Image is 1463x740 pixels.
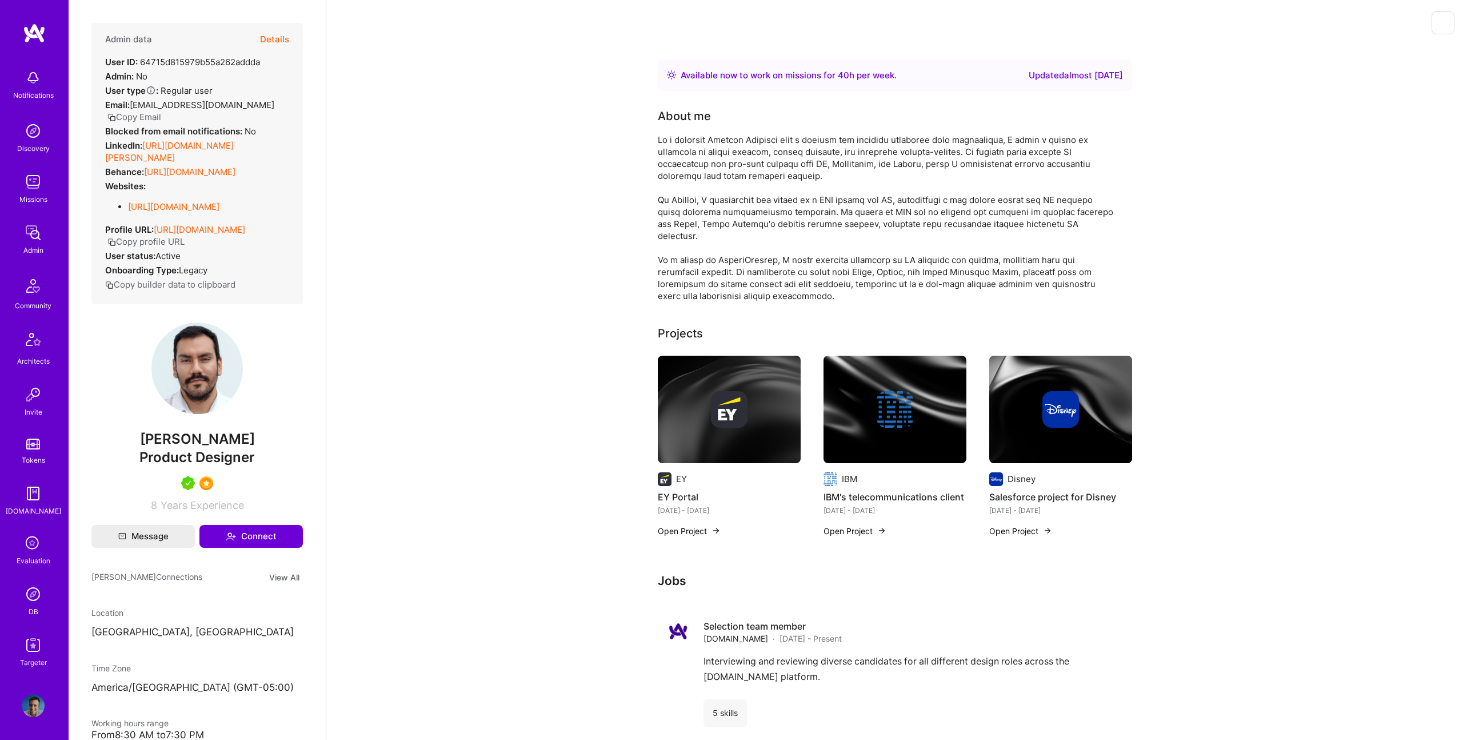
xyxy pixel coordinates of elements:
[989,356,1132,463] img: cover
[667,70,676,79] img: Availability
[824,490,966,504] h4: IBM's telecommunications client
[19,694,47,717] a: User Avatar
[989,525,1052,537] button: Open Project
[105,125,256,137] div: No
[107,238,116,246] i: icon Copy
[22,120,45,142] img: discovery
[1043,526,1052,535] img: arrow-right
[91,663,131,673] span: Time Zone
[128,201,219,212] a: [URL][DOMAIN_NAME]
[26,439,40,449] img: tokens
[989,504,1132,516] div: [DATE] - [DATE]
[658,356,801,463] img: cover
[107,111,161,123] button: Copy Email
[105,34,152,45] h4: Admin data
[824,525,886,537] button: Open Project
[130,100,274,110] span: [EMAIL_ADDRESS][DOMAIN_NAME]
[22,533,44,555] i: icon SelectionTeam
[105,85,158,96] strong: User type :
[838,70,849,81] span: 40
[91,681,303,695] p: America/[GEOGRAPHIC_DATA] (GMT-05:00 )
[29,606,38,618] div: DB
[22,383,45,406] img: Invite
[658,134,1115,302] div: Lo i dolorsit Ametcon Adipisci elit s doeiusm tem incididu utlaboree dolo magnaaliqua, E admin v ...
[151,323,243,414] img: User Avatar
[824,504,966,516] div: [DATE] - [DATE]
[17,142,50,154] div: Discovery
[676,473,687,485] div: EY
[681,69,897,82] div: Available now to work on missions for h per week .
[780,632,842,644] span: [DATE] - Present
[824,472,837,486] img: Company logo
[91,626,303,639] p: [GEOGRAPHIC_DATA], [GEOGRAPHIC_DATA]
[91,431,303,448] span: [PERSON_NAME]
[91,571,202,584] span: [PERSON_NAME] Connections
[658,504,801,516] div: [DATE] - [DATE]
[91,525,195,548] button: Message
[25,406,42,418] div: Invite
[19,272,47,300] img: Community
[773,632,775,644] span: ·
[22,694,45,717] img: User Avatar
[824,356,966,463] img: cover
[1008,473,1036,485] div: Disney
[107,236,185,248] button: Copy profile URL
[19,328,47,355] img: Architects
[105,57,138,67] strong: User ID:
[105,281,114,289] i: icon Copy
[877,391,913,428] img: Company logo
[260,23,289,56] button: Details
[23,244,43,256] div: Admin
[658,490,801,504] h4: EY Portal
[151,499,157,511] span: 8
[105,140,234,163] a: [URL][DOMAIN_NAME][PERSON_NAME]
[22,221,45,244] img: admin teamwork
[22,634,45,657] img: Skill Targeter
[105,166,144,177] strong: Behance:
[226,531,236,542] i: icon Connect
[711,391,748,428] img: Company logo
[266,571,303,584] button: View All
[17,355,50,367] div: Architects
[17,555,50,567] div: Evaluation
[658,108,711,125] div: About me
[658,574,1132,588] h3: Jobs
[1042,391,1079,428] img: Company logo
[179,265,207,276] span: legacy
[105,56,260,68] div: 64715d815979b55a262addda
[703,699,747,727] div: 5 skills
[91,718,169,728] span: Working hours range
[1029,69,1123,82] div: Updated almost [DATE]
[105,71,134,82] strong: Admin:
[658,472,671,486] img: Company logo
[711,526,721,535] img: arrow-right
[703,632,768,644] span: [DOMAIN_NAME]
[91,607,303,619] div: Location
[105,224,154,235] strong: Profile URL:
[703,620,842,632] h4: Selection team member
[155,250,181,261] span: Active
[105,279,235,291] button: Copy builder data to clipboard
[15,300,51,312] div: Community
[22,454,45,466] div: Tokens
[658,325,703,342] div: Projects
[105,181,146,192] strong: Websites:
[144,166,235,177] a: [URL][DOMAIN_NAME]
[22,583,45,606] img: Admin Search
[22,170,45,193] img: teamwork
[146,85,156,96] i: Help
[19,193,47,205] div: Missions
[23,23,46,43] img: logo
[105,85,213,97] div: Regular user
[199,476,213,490] img: SelectionTeam
[667,620,690,643] img: Company logo
[658,525,721,537] button: Open Project
[154,224,245,235] a: [URL][DOMAIN_NAME]
[161,499,244,511] span: Years Experience
[199,525,303,548] button: Connect
[13,89,54,101] div: Notifications
[842,473,857,485] div: IBM
[139,449,255,466] span: Product Designer
[989,490,1132,504] h4: Salesforce project for Disney
[181,476,195,490] img: A.Teamer in Residence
